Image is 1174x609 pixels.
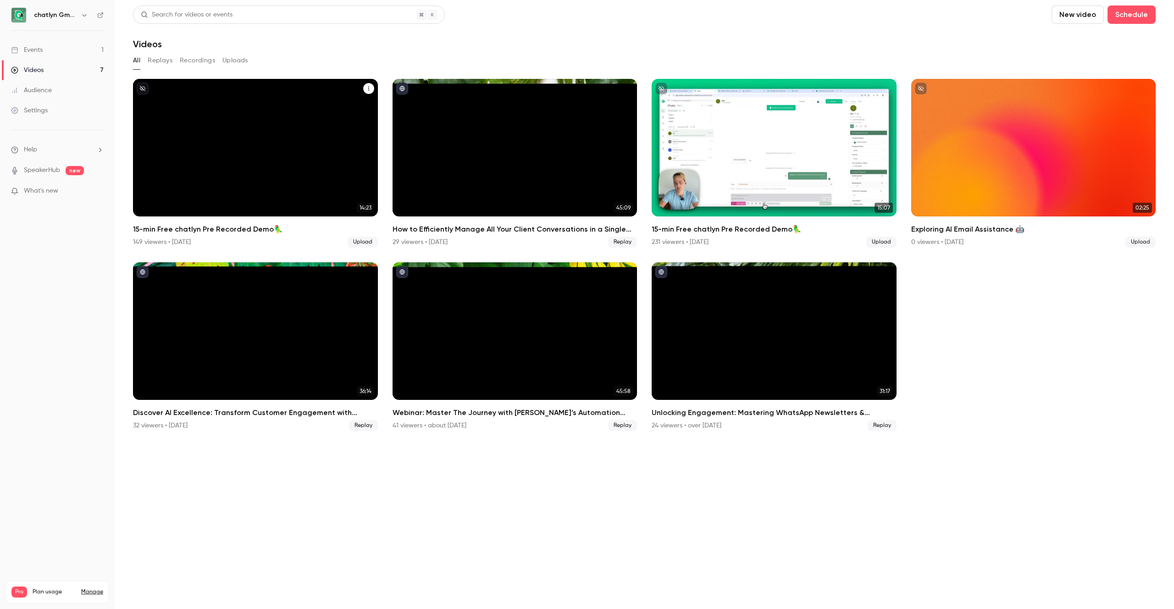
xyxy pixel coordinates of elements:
[133,238,191,247] div: 149 viewers • [DATE]
[133,407,378,418] h2: Discover AI Excellence: Transform Customer Engagement with [PERSON_NAME]’s AI Chatbot
[877,386,893,396] span: 31:17
[133,79,1156,431] ul: Videos
[655,266,667,278] button: published
[137,83,149,94] button: unpublished
[911,79,1156,248] a: 02:25Exploring AI Email Assistance 🤖0 viewers • [DATE]Upload
[652,407,897,418] h2: Unlocking Engagement: Mastering WhatsApp Newsletters & Templates with chatlyn
[393,238,448,247] div: 29 viewers • [DATE]
[393,224,637,235] h2: How to Efficiently Manage All Your Client Conversations in a Single Inbox
[393,262,637,431] li: Webinar: Master The Journey with chatlyn’s Automation Studio! 🌟
[614,386,633,396] span: 45:58
[396,83,408,94] button: published
[24,186,58,196] span: What's new
[608,237,637,248] span: Replay
[66,166,84,175] span: new
[133,224,378,235] h2: 15-min Free chatlyn Pre Recorded Demo🦜
[133,79,378,248] li: 15-min Free chatlyn Pre Recorded Demo🦜
[348,237,378,248] span: Upload
[868,420,897,431] span: Replay
[24,145,37,155] span: Help
[133,421,188,430] div: 32 viewers • [DATE]
[911,79,1156,248] li: Exploring AI Email Assistance 🤖
[608,420,637,431] span: Replay
[133,262,378,431] a: 36:14Discover AI Excellence: Transform Customer Engagement with [PERSON_NAME]’s AI Chatbot32 view...
[34,11,77,20] h6: chatlyn GmbH
[11,106,48,115] div: Settings
[1052,6,1104,24] button: New video
[614,203,633,213] span: 45:09
[11,66,44,75] div: Videos
[180,53,215,68] button: Recordings
[133,79,378,248] a: 14:2315-min Free chatlyn Pre Recorded Demo🦜149 viewers • [DATE]Upload
[875,203,893,213] span: 15:07
[911,224,1156,235] h2: Exploring AI Email Assistance 🤖
[652,421,721,430] div: 24 viewers • over [DATE]
[652,224,897,235] h2: 15-min Free chatlyn Pre Recorded Demo🦜
[911,238,964,247] div: 0 viewers • [DATE]
[11,45,43,55] div: Events
[11,8,26,22] img: chatlyn GmbH
[1133,203,1152,213] span: 02:25
[133,262,378,431] li: Discover AI Excellence: Transform Customer Engagement with chatlyn’s AI Chatbot
[141,10,233,20] div: Search for videos or events
[652,262,897,431] a: 31:17Unlocking Engagement: Mastering WhatsApp Newsletters & Templates with chatlyn24 viewers • ov...
[11,145,104,155] li: help-dropdown-opener
[1108,6,1156,24] button: Schedule
[222,53,248,68] button: Uploads
[33,588,76,596] span: Plan usage
[11,86,52,95] div: Audience
[393,421,466,430] div: 41 viewers • about [DATE]
[396,266,408,278] button: published
[915,83,927,94] button: unpublished
[866,237,897,248] span: Upload
[357,203,374,213] span: 14:23
[393,79,637,248] li: How to Efficiently Manage All Your Client Conversations in a Single Inbox
[652,262,897,431] li: Unlocking Engagement: Mastering WhatsApp Newsletters & Templates with chatlyn
[11,587,27,598] span: Pro
[393,262,637,431] a: 45:58Webinar: Master The Journey with [PERSON_NAME]’s Automation Studio! 🌟41 viewers • about [DAT...
[24,166,60,175] a: SpeakerHub
[137,266,149,278] button: published
[652,79,897,248] li: 15-min Free chatlyn Pre Recorded Demo🦜
[357,386,374,396] span: 36:14
[81,588,103,596] a: Manage
[148,53,172,68] button: Replays
[652,238,709,247] div: 231 viewers • [DATE]
[652,79,897,248] a: 15:0715-min Free chatlyn Pre Recorded Demo🦜231 viewers • [DATE]Upload
[133,53,140,68] button: All
[393,79,637,248] a: 45:09How to Efficiently Manage All Your Client Conversations in a Single Inbox29 viewers • [DATE]...
[655,83,667,94] button: unpublished
[393,407,637,418] h2: Webinar: Master The Journey with [PERSON_NAME]’s Automation Studio! 🌟
[133,39,162,50] h1: Videos
[1125,237,1156,248] span: Upload
[133,6,1156,603] section: Videos
[349,420,378,431] span: Replay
